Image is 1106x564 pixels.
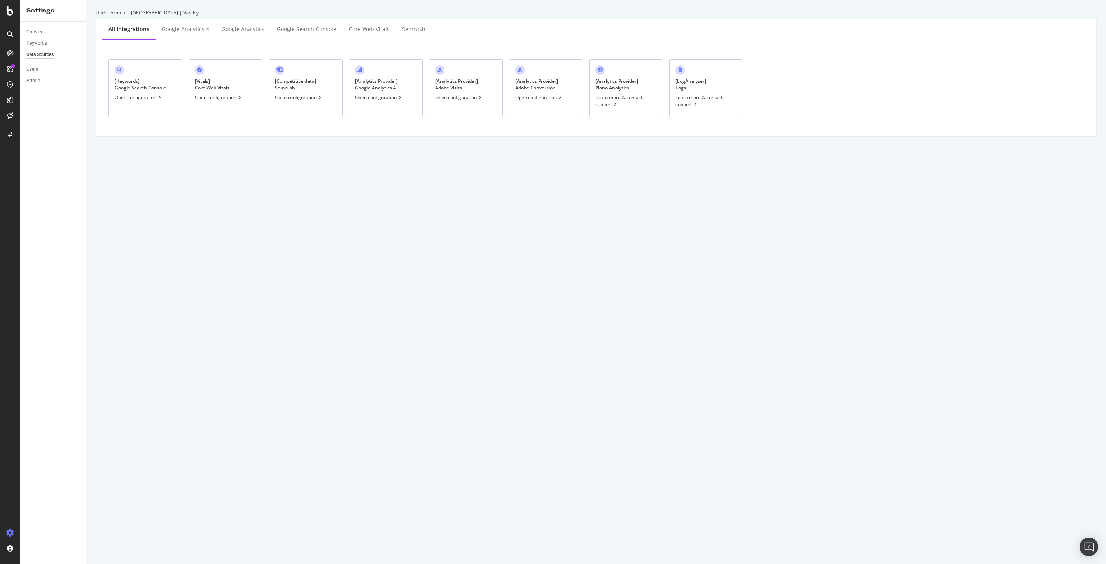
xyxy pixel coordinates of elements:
a: Admin [26,77,80,85]
div: All integrations [108,25,149,33]
a: Data Sources [26,51,80,59]
a: Users [26,65,80,74]
div: Crawler [26,28,42,36]
div: Learn more & contact support [595,94,657,107]
div: Google Analytics 4 [162,25,209,33]
div: Under Armour - [GEOGRAPHIC_DATA] | Weekly [96,9,1097,16]
a: Crawler [26,28,80,36]
div: Core Web Vitals [349,25,390,33]
div: Google Analytics [222,25,264,33]
div: [ Keywords ] Google Search Console [115,78,166,91]
div: Semrush [402,25,425,33]
div: [ Analytics Provider ] Adobe Visits [435,78,478,91]
div: Users [26,65,38,74]
div: [ Analytics Provider ] Adobe Conversion [515,78,558,91]
div: Settings [26,6,80,15]
div: Open configuration [195,94,243,101]
div: Open configuration [275,94,323,101]
div: [ Analytics Provider ] Google Analytics 4 [355,78,398,91]
div: Admin [26,77,40,85]
div: Keywords [26,39,47,47]
div: Open configuration [435,94,483,101]
a: Keywords [26,39,80,47]
div: Data Sources [26,51,54,59]
div: Learn more & contact support [675,94,737,107]
div: [ Vitals ] Core Web Vitals [195,78,229,91]
div: Open configuration [515,94,563,101]
div: [ Analytics Provider ] Piano Analytics [595,78,638,91]
div: [ Competitive data ] Semrush [275,78,316,91]
div: Open Intercom Messenger [1080,538,1098,556]
div: [ LogAnalyzer ] Logs [675,78,706,91]
div: Open configuration [355,94,403,101]
div: Google Search Console [277,25,336,33]
div: Open configuration [115,94,163,101]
